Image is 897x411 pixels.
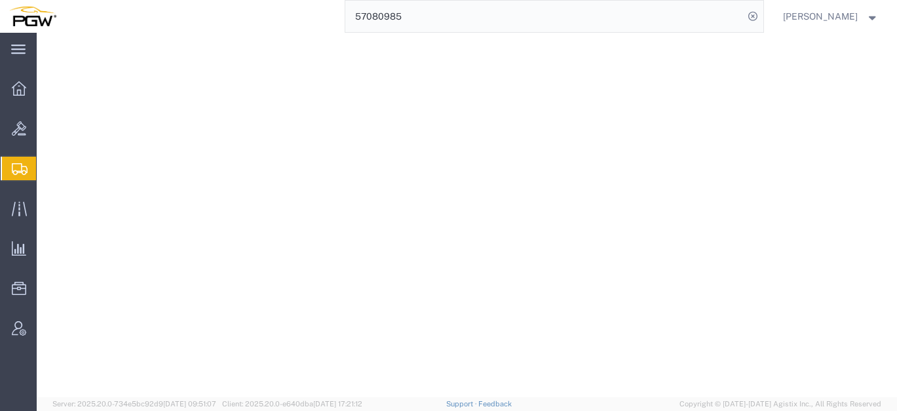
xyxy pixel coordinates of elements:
span: [DATE] 17:21:12 [313,400,362,408]
input: Search for shipment number, reference number [345,1,744,32]
span: Jesse Dawson [783,9,858,24]
img: logo [9,7,56,26]
a: Feedback [478,400,512,408]
button: [PERSON_NAME] [782,9,879,24]
span: Client: 2025.20.0-e640dba [222,400,362,408]
iframe: FS Legacy Container [37,33,897,397]
a: Support [446,400,479,408]
span: Server: 2025.20.0-734e5bc92d9 [52,400,216,408]
span: [DATE] 09:51:07 [163,400,216,408]
span: Copyright © [DATE]-[DATE] Agistix Inc., All Rights Reserved [679,399,881,410]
